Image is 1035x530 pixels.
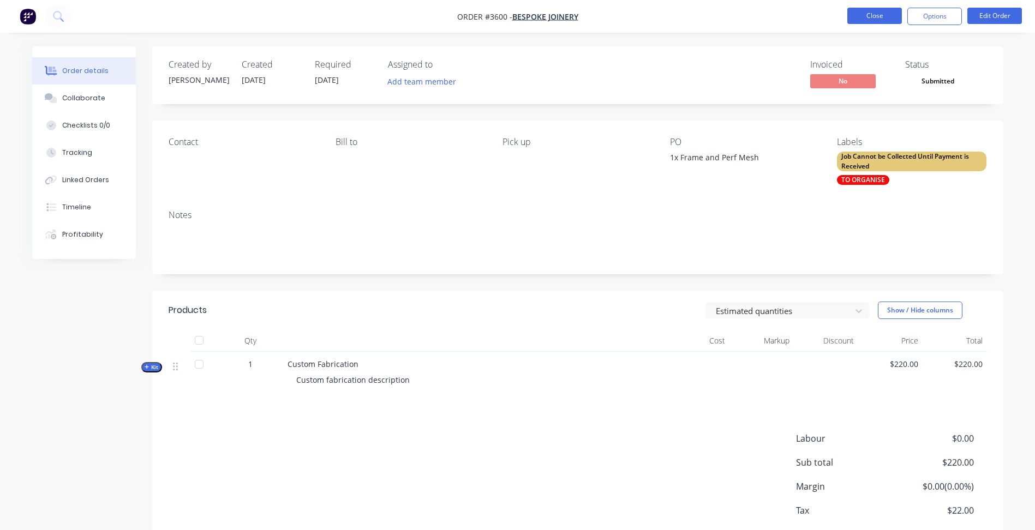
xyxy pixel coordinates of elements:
button: Collaborate [32,85,136,112]
button: Close [847,8,902,24]
div: Status [905,59,987,70]
div: Qty [218,330,283,352]
img: Factory [20,8,36,25]
button: Kit [141,362,162,372]
span: $0.00 ( 0.00 %) [893,480,973,493]
div: Price [858,330,923,352]
div: [PERSON_NAME] [169,74,229,86]
span: $220.00 [863,358,918,370]
div: Cost [665,330,729,352]
button: Checklists 0/0 [32,112,136,139]
span: [DATE] [315,75,339,85]
div: Timeline [62,202,91,212]
div: Bill to [336,137,485,147]
span: 1 [248,358,253,370]
button: Tracking [32,139,136,166]
button: Options [907,8,962,25]
span: Tax [796,504,893,517]
div: Contact [169,137,318,147]
button: Add team member [381,74,462,89]
span: Margin [796,480,893,493]
a: BeSpoke Joinery [512,11,578,22]
div: Tracking [62,148,92,158]
div: PO [670,137,819,147]
span: $0.00 [893,432,973,445]
span: Kit [145,363,159,371]
span: Order #3600 - [457,11,512,22]
button: Show / Hide columns [878,302,962,319]
div: Profitability [62,230,103,239]
span: $220.00 [893,456,973,469]
div: Labels [837,137,986,147]
div: Created [242,59,302,70]
div: Pick up [502,137,652,147]
button: Submitted [905,74,971,91]
div: Linked Orders [62,175,109,185]
span: No [810,74,876,88]
button: Timeline [32,194,136,221]
span: Sub total [796,456,893,469]
span: Labour [796,432,893,445]
span: $220.00 [927,358,983,370]
span: Submitted [905,74,971,88]
button: Edit Order [967,8,1022,24]
button: Order details [32,57,136,85]
span: Custom fabrication description [296,375,410,385]
div: Created by [169,59,229,70]
div: Products [169,304,207,317]
div: Notes [169,210,987,220]
div: Discount [794,330,858,352]
span: Custom Fabrication [288,359,358,369]
div: Markup [729,330,794,352]
span: $22.00 [893,504,973,517]
div: Total [923,330,987,352]
div: Collaborate [62,93,105,103]
button: Linked Orders [32,166,136,194]
button: Add team member [388,74,462,89]
div: 1x Frame and Perf Mesh [670,152,806,167]
div: TO ORGANISE [837,175,889,185]
button: Profitability [32,221,136,248]
div: Checklists 0/0 [62,121,110,130]
span: [DATE] [242,75,266,85]
div: Required [315,59,375,70]
div: Assigned to [388,59,497,70]
div: Job Cannot be Collected Until Payment is Received [837,152,986,171]
div: Invoiced [810,59,892,70]
div: Order details [62,66,109,76]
